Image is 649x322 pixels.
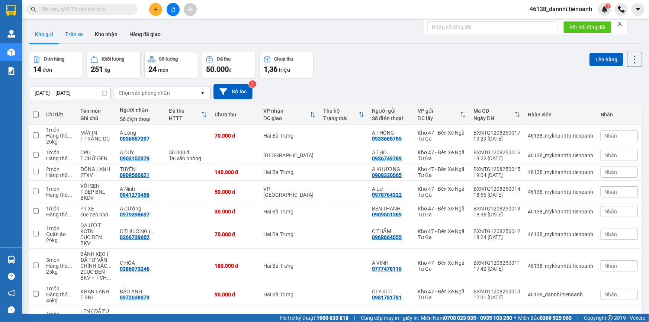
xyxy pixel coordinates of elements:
[589,53,623,66] button: Lên hàng
[151,228,155,234] span: ...
[80,206,112,212] div: PT XE
[46,292,73,297] div: Hàng thông thường
[8,273,15,280] span: question-circle
[31,7,36,12] span: search
[372,186,410,192] div: A Lư
[80,234,112,246] div: CỤC ĐEN BKV
[372,149,410,155] div: A THỌ
[470,105,524,125] th: Toggle SortBy
[80,294,112,300] div: T BNL
[184,3,197,16] button: aim
[421,314,512,322] span: Miền Nam
[105,67,110,73] span: kg
[263,186,316,198] div: VP [GEOGRAPHIC_DATA]
[46,269,73,275] div: 25 kg
[372,228,410,234] div: C THẮM
[169,155,207,161] div: Tại văn phòng
[159,57,178,62] div: Số lượng
[80,189,112,201] div: T DẸP BNL BKDV
[165,105,211,125] th: Toggle SortBy
[68,292,72,297] span: ...
[605,3,611,9] sup: 3
[418,186,466,198] div: Kho 47 - Bến Xe Ngã Tư Ga
[107,263,112,269] span: ...
[46,237,73,243] div: 26 kg
[632,3,645,16] button: caret-down
[46,139,73,145] div: 26 kg
[120,149,161,155] div: A DUY
[120,212,150,218] div: 0979398697
[635,6,642,13] span: caret-down
[372,108,410,114] div: Người gửi
[605,209,617,215] span: Nhãn
[215,292,256,297] div: 90.000 đ
[569,23,605,31] span: Kết nối tổng đài
[59,25,89,43] button: Trên xe
[473,192,520,198] div: 18:56 [DATE]
[80,155,112,161] div: T CHỮ ĐEN
[319,105,368,125] th: Toggle SortBy
[528,263,593,269] div: 46138_mykhanhtb.tienoanh
[215,112,256,117] div: Chưa thu
[29,25,59,43] button: Kho gửi
[169,149,207,155] div: 50.000 đ
[361,314,419,322] span: Cung cấp máy in - giấy in:
[528,209,593,215] div: 46138_mykhanhtb.tienoanh
[264,65,277,74] span: 1,36
[120,294,150,300] div: 0972638979
[274,57,293,62] div: Chưa thu
[518,314,572,322] span: Miền Bắc
[528,112,593,117] div: Nhân viên
[87,52,141,78] button: Khối lượng251kg
[46,133,73,139] div: Hàng thông thường
[120,228,161,234] div: C THƯƠNG ( NGỌC )
[46,263,73,269] div: Hàng thông thường
[215,133,256,139] div: 70.000 đ
[213,84,253,99] button: Bộ lọc
[372,212,402,218] div: 0909501389
[372,289,410,294] div: CTY STC
[158,67,168,73] span: món
[120,130,161,136] div: A Long
[473,155,520,161] div: 19:22 [DATE]
[7,48,15,56] img: warehouse-icon
[68,263,72,269] span: ...
[80,222,112,234] div: QA ƯỚT KCTN
[263,152,316,158] div: [GEOGRAPHIC_DATA]
[46,127,73,133] div: 1 món
[107,275,111,281] span: ...
[41,5,129,13] input: Tìm tên, số ĐT hoặc mã đơn
[120,155,150,161] div: 0903152379
[372,115,410,121] div: Số điện thoại
[263,292,316,297] div: Hai Bà Trưng
[372,260,410,266] div: A VINH
[120,234,150,240] div: 0366739602
[120,192,150,198] div: 0941273456
[44,57,64,62] div: Đơn hàng
[43,67,52,73] span: đơn
[605,152,617,158] span: Nhãn
[605,133,617,139] span: Nhãn
[120,116,161,122] div: Số điện thoại
[418,289,466,300] div: Kho 47 - Bến Xe Ngã Tư Ga
[372,192,402,198] div: 0978764322
[187,7,193,12] span: aim
[200,90,206,96] svg: open
[418,206,466,218] div: Kho 47 - Bến Xe Ngã Tư Ga
[80,130,112,136] div: MÁY IN
[354,314,355,322] span: |
[46,166,73,172] div: 2 món
[46,149,73,155] div: 1 món
[608,315,613,321] span: copyright
[153,7,158,12] span: plus
[372,166,410,172] div: A KHƯƠNG
[418,108,460,114] div: VP gửi
[605,231,617,237] span: Nhãn
[473,149,520,155] div: BXNTG1208250016
[80,108,112,114] div: Tên món
[80,136,112,142] div: T TRẮNG DC
[323,108,359,114] div: Thu hộ
[46,186,73,192] div: 1 món
[473,206,520,212] div: BXNTG1208250013
[202,52,256,78] button: Đã thu50.000đ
